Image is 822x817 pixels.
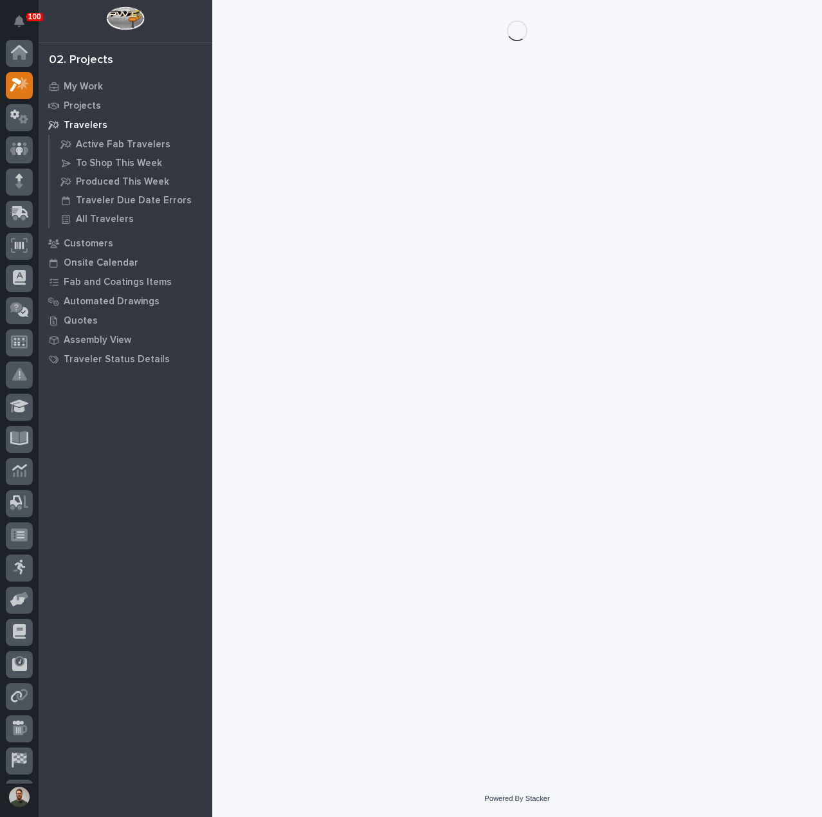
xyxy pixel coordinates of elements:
[76,176,169,188] p: Produced This Week
[49,53,113,68] div: 02. Projects
[6,8,33,35] button: Notifications
[64,335,131,346] p: Assembly View
[64,100,101,112] p: Projects
[50,210,212,228] a: All Travelers
[39,272,212,291] a: Fab and Coatings Items
[76,139,170,151] p: Active Fab Travelers
[64,277,172,288] p: Fab and Coatings Items
[39,234,212,253] a: Customers
[6,784,33,811] button: users-avatar
[76,195,192,207] p: Traveler Due Date Errors
[16,15,33,36] div: Notifications100
[39,115,212,134] a: Travelers
[39,253,212,272] a: Onsite Calendar
[64,257,138,269] p: Onsite Calendar
[64,354,170,365] p: Traveler Status Details
[39,330,212,349] a: Assembly View
[39,77,212,96] a: My Work
[64,120,107,131] p: Travelers
[39,349,212,369] a: Traveler Status Details
[484,794,549,802] a: Powered By Stacker
[50,191,212,209] a: Traveler Due Date Errors
[106,6,144,30] img: Workspace Logo
[76,214,134,225] p: All Travelers
[50,135,212,153] a: Active Fab Travelers
[50,172,212,190] a: Produced This Week
[50,154,212,172] a: To Shop This Week
[64,81,103,93] p: My Work
[64,315,98,327] p: Quotes
[76,158,162,169] p: To Shop This Week
[39,311,212,330] a: Quotes
[39,96,212,115] a: Projects
[39,291,212,311] a: Automated Drawings
[64,238,113,250] p: Customers
[28,12,41,21] p: 100
[64,296,160,308] p: Automated Drawings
